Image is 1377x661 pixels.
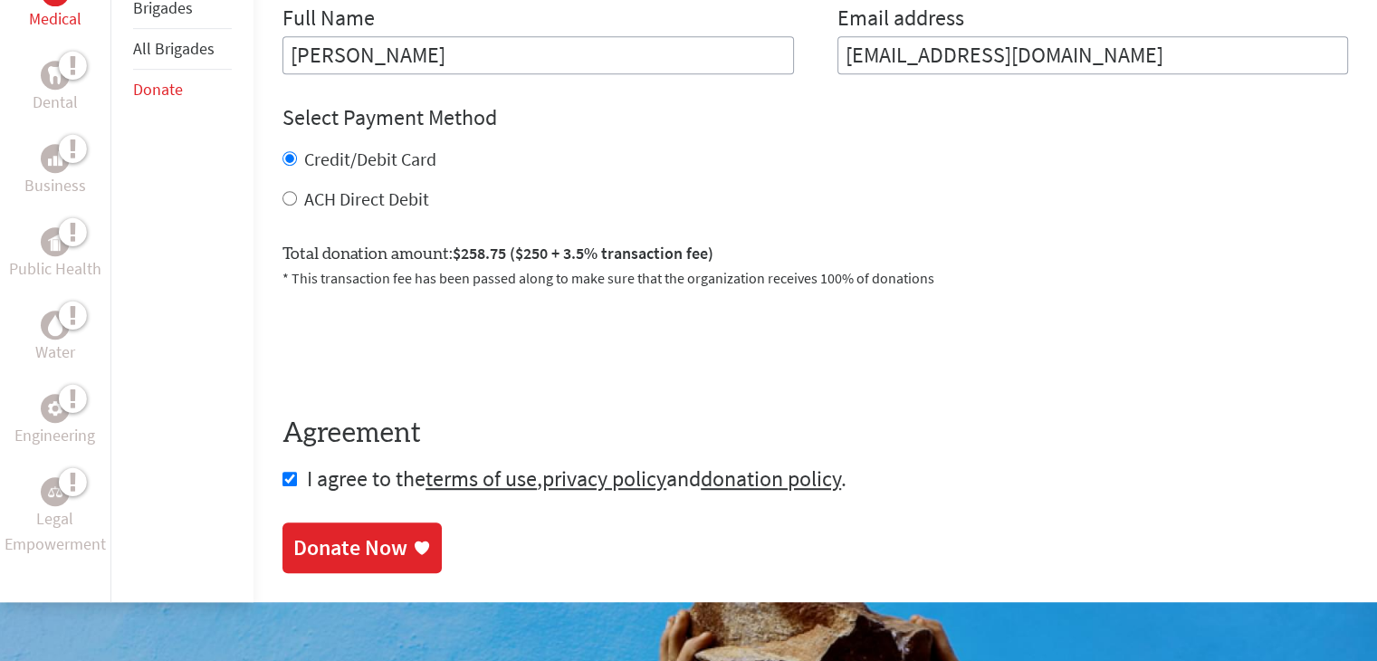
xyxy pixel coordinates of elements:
p: Legal Empowerment [4,506,107,557]
img: Engineering [48,401,62,416]
a: Public HealthPublic Health [9,227,101,282]
a: BusinessBusiness [24,144,86,198]
p: Dental [33,90,78,115]
img: Dental [48,67,62,84]
input: Enter Full Name [282,36,793,74]
label: Total donation amount: [282,241,713,267]
a: Legal EmpowermentLegal Empowerment [4,477,107,557]
img: Business [48,151,62,166]
input: Your Email [837,36,1348,74]
span: I agree to the , and . [307,465,846,493]
div: Legal Empowerment [41,477,70,506]
label: Email address [837,4,964,36]
a: WaterWater [35,311,75,365]
div: Business [41,144,70,173]
a: privacy policy [542,465,666,493]
li: Donate [133,70,232,110]
p: Engineering [14,423,95,448]
h4: Select Payment Method [282,103,1348,132]
a: EngineeringEngineering [14,394,95,448]
img: Water [48,315,62,336]
img: Public Health [48,233,62,251]
a: donation policy [701,465,841,493]
p: Medical [29,6,81,32]
p: Business [24,173,86,198]
a: All Brigades [133,38,215,59]
a: Donate [133,79,183,100]
a: Donate Now [282,522,442,573]
p: Water [35,340,75,365]
div: Water [41,311,70,340]
label: ACH Direct Debit [304,187,429,210]
div: Dental [41,61,70,90]
label: Full Name [282,4,375,36]
p: Public Health [9,256,101,282]
li: All Brigades [133,29,232,70]
div: Donate Now [293,533,407,562]
label: Credit/Debit Card [304,148,436,170]
div: Engineering [41,394,70,423]
div: Public Health [41,227,70,256]
a: terms of use [426,465,537,493]
h4: Agreement [282,417,1348,450]
img: Legal Empowerment [48,486,62,497]
a: DentalDental [33,61,78,115]
span: $258.75 ($250 + 3.5% transaction fee) [453,243,713,263]
iframe: reCAPTCHA [282,311,558,381]
p: * This transaction fee has been passed along to make sure that the organization receives 100% of ... [282,267,1348,289]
